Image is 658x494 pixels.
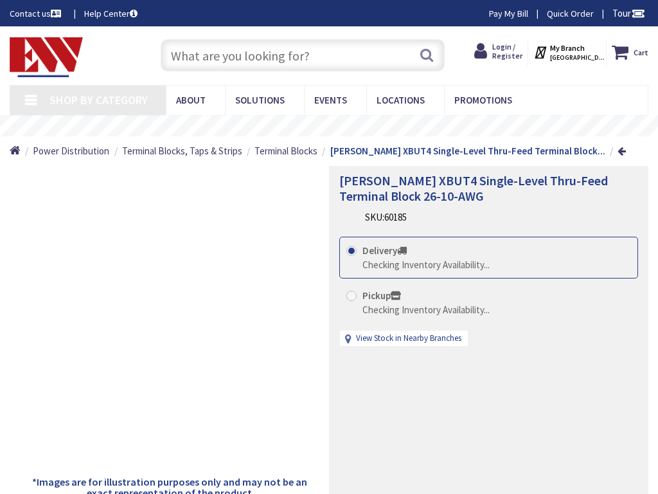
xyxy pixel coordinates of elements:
[254,145,317,157] span: Terminal Blocks
[49,93,148,107] span: Shop By Category
[489,7,528,20] a: Pay My Bill
[33,145,109,157] span: Power Distribution
[362,258,490,271] div: Checking Inventory Availability...
[377,94,425,106] span: Locations
[362,244,407,257] strong: Delivery
[384,211,407,223] span: 60185
[492,42,522,60] span: Login / Register
[122,144,242,158] a: Terminal Blocks, Taps & Strips
[533,41,601,64] div: My Branch [GEOGRAPHIC_DATA], [GEOGRAPHIC_DATA]
[122,145,242,157] span: Terminal Blocks, Taps & Strips
[339,172,608,204] span: [PERSON_NAME] XBUT4 Single-Level Thru-Feed Terminal Block 26-10-AWG
[33,144,109,158] a: Power Distribution
[362,303,490,316] div: Checking Inventory Availability...
[365,210,407,224] div: SKU:
[550,53,605,62] span: [GEOGRAPHIC_DATA], [GEOGRAPHIC_DATA]
[612,41,648,64] a: Cart
[634,41,648,64] strong: Cart
[454,94,512,106] span: Promotions
[547,7,594,20] a: Quick Order
[356,333,461,345] a: View Stock in Nearby Branches
[239,120,436,132] rs-layer: Free Same Day Pickup at 19 Locations
[84,7,138,20] a: Help Center
[314,94,347,106] span: Events
[10,37,83,77] img: Electrical Wholesalers, Inc.
[176,94,206,106] span: About
[254,144,317,158] a: Terminal Blocks
[550,43,585,53] strong: My Branch
[235,94,285,106] span: Solutions
[474,41,522,62] a: Login / Register
[161,39,444,71] input: What are you looking for?
[612,7,645,19] span: Tour
[330,145,605,157] strong: [PERSON_NAME] XBUT4 Single-Level Thru-Feed Terminal Block...
[362,289,401,302] strong: Pickup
